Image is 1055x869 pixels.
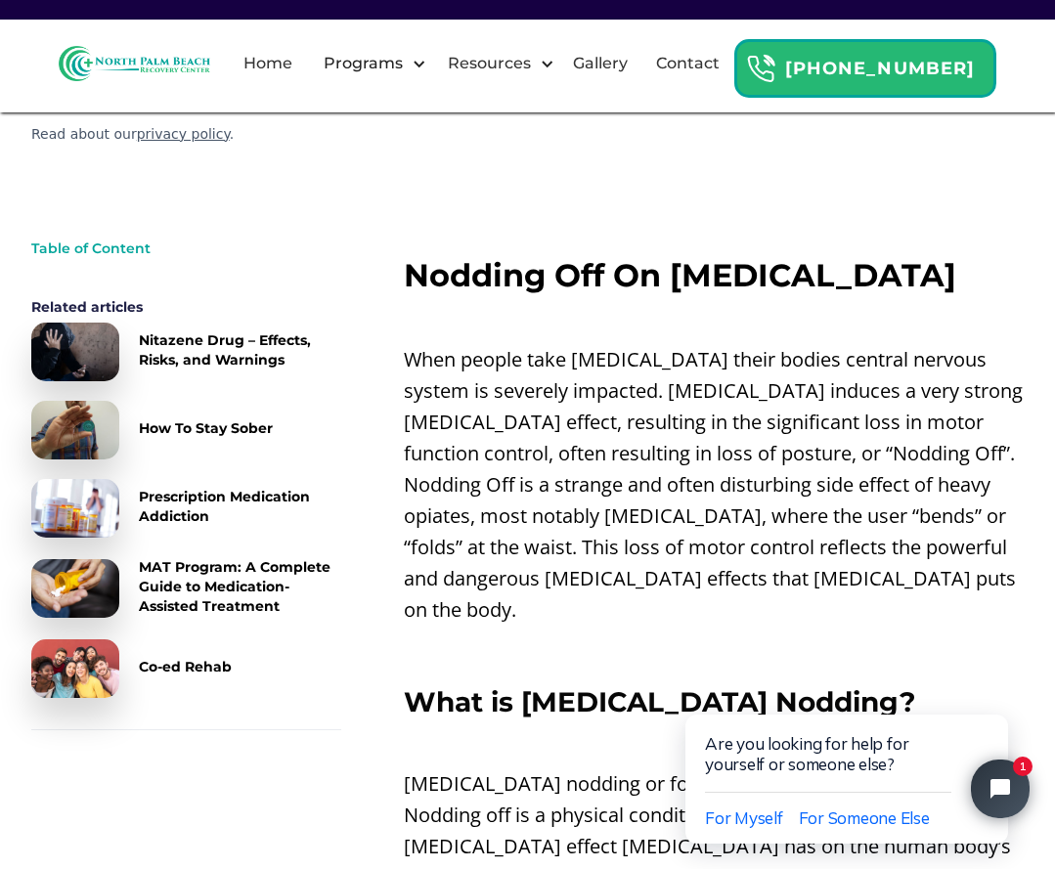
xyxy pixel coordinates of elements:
div: Table of Content [31,239,341,258]
div: Co-ed Rehab [139,657,232,676]
a: Home [232,32,304,95]
div: Resources [443,52,536,75]
a: privacy policy [137,126,230,142]
div: Programs [319,52,408,75]
p: ‍ [404,727,1024,759]
img: Header Calendar Icons [746,54,775,84]
strong: What is [MEDICAL_DATA] Nodding? [404,685,915,718]
a: MAT Program: A Complete Guide to Medication-Assisted Treatment [31,557,341,620]
div: Related articles [31,297,341,317]
div: Read about our . [31,124,374,145]
a: Contact [644,32,731,95]
div: Programs [307,32,431,95]
div: MAT Program: A Complete Guide to Medication-Assisted Treatment [139,557,341,616]
p: When people take [MEDICAL_DATA] their bodies central nervous system is severely impacted. [MEDICA... [404,344,1024,626]
p: ‍ [404,303,1024,334]
a: How To Stay Sober [31,401,341,459]
div: How To Stay Sober [139,418,273,438]
a: Nitazene Drug – Effects, Risks, and Warnings [31,323,341,381]
a: Prescription Medication Addiction [31,479,341,538]
a: Co-ed Rehab [31,639,341,698]
a: Header Calendar Icons[PHONE_NUMBER] [734,29,996,98]
iframe: Tidio Chat [644,652,1055,869]
a: Gallery [561,32,639,95]
strong: [PHONE_NUMBER] [785,58,975,79]
div: Nitazene Drug – Effects, Risks, and Warnings [139,330,341,369]
div: Resources [431,32,559,95]
h2: Nodding Off On [MEDICAL_DATA] [404,258,1024,293]
p: ‍ [404,635,1024,667]
div: Prescription Medication Addiction [139,487,341,526]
